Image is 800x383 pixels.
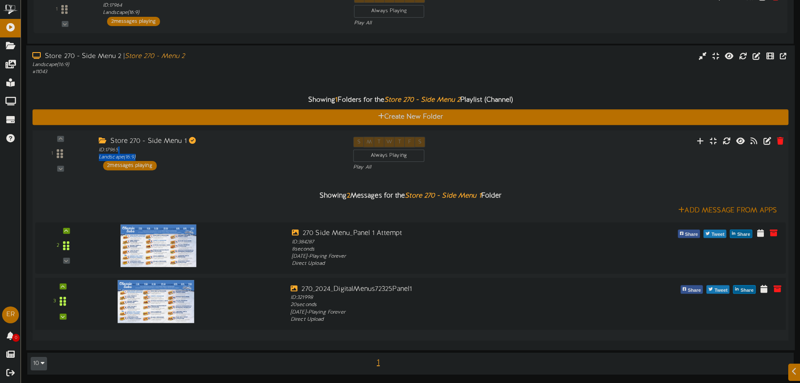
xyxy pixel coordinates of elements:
[730,230,752,238] button: Share
[103,2,341,16] div: ID: 17964 Landscape ( 16:9 )
[353,164,531,171] div: Play All
[347,192,350,200] span: 2
[678,230,700,238] button: Share
[354,5,424,17] div: Always Playing
[710,230,726,239] span: Tweet
[683,230,700,239] span: Share
[12,334,20,342] span: 0
[32,69,340,76] div: # 11043
[291,309,594,317] div: [DATE] - Playing Forever
[733,285,756,294] button: Share
[405,192,481,200] i: Store 270 - Side Menu 1
[353,149,424,162] div: Always Playing
[292,253,592,260] div: [DATE] - Playing Forever
[706,285,729,294] button: Tweet
[354,20,530,27] div: Play All
[292,229,592,238] div: 270 Side Menu_Panel 1 Attempt
[292,260,592,267] div: Direct Upload
[292,238,592,253] div: ID: 384287 8 seconds
[121,224,196,267] img: 0a88f39b-a6af-4023-b9c7-49776219cc10.jpg
[703,230,727,238] button: Tweet
[384,96,461,104] i: Store 270 - Side Menu 2
[107,17,160,26] div: 2 messages playing
[26,91,795,109] div: Showing Folders for the Playlist (Channel)
[103,161,157,170] div: 2 messages playing
[32,61,340,69] div: Landscape ( 16:9 )
[125,53,185,60] i: Store 270 - Menu 2
[291,294,594,309] div: ID: 321998 20 seconds
[118,280,194,323] img: 336ada13-e756-43fe-a653-345a684eaf52.jpg
[32,109,788,125] button: Create New Folder
[375,358,382,367] span: 1
[291,316,594,324] div: Direct Upload
[735,230,752,239] span: Share
[2,306,19,323] div: ER
[31,357,47,370] button: 10
[676,205,779,216] button: Add Message From Apps
[335,96,338,104] span: 1
[99,137,341,146] div: Store 270 - Side Menu 1
[29,187,792,205] div: Showing Messages for the Folder
[291,284,594,294] div: 270_2024_DigitalMenus72325Panel1
[686,286,703,295] span: Share
[739,286,755,295] span: Share
[32,52,340,61] div: Store 270 - Side Menu 2 |
[680,285,703,294] button: Share
[713,286,729,295] span: Tweet
[99,146,341,161] div: ID: 17965 Landscape ( 16:9 )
